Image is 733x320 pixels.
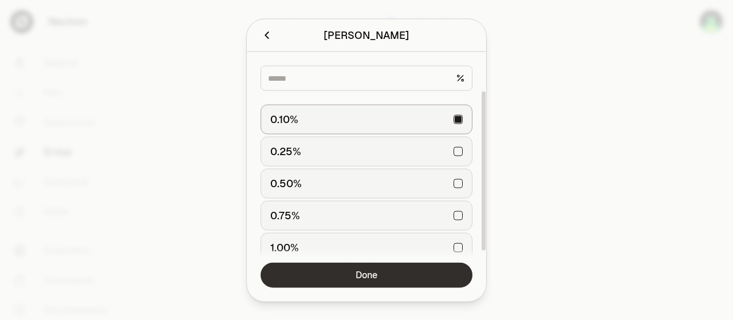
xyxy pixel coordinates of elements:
[270,242,299,253] div: 1.00%
[261,136,472,166] button: 0.25%
[261,232,472,262] button: 1.00%
[261,200,472,230] button: 0.75%
[261,168,472,198] button: 0.50%
[270,177,302,189] div: 0.50%
[324,27,409,43] div: [PERSON_NAME]
[270,113,298,125] div: 0.10%
[270,210,300,221] div: 0.75%
[261,262,472,287] button: Done
[270,145,301,157] div: 0.25%
[261,104,472,134] button: 0.10%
